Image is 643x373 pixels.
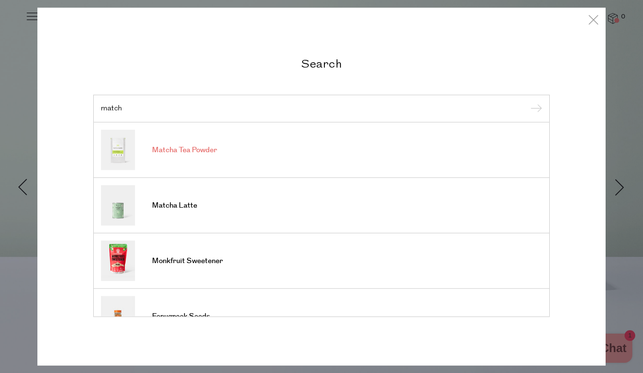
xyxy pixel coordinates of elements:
[101,130,135,170] img: Matcha Tea Powder
[93,56,550,70] h2: Search
[152,201,197,211] span: Matcha Latte
[152,312,210,321] span: Fenugreek Seeds
[101,241,542,281] a: Monkfruit Sweetener
[101,130,542,170] a: Matcha Tea Powder
[101,241,135,281] img: Monkfruit Sweetener
[152,145,217,155] span: Matcha Tea Powder
[101,296,542,337] a: Fenugreek Seeds
[101,296,135,337] img: Fenugreek Seeds
[101,185,135,226] img: Matcha Latte
[101,105,542,112] input: Search
[101,185,542,226] a: Matcha Latte
[152,256,223,266] span: Monkfruit Sweetener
